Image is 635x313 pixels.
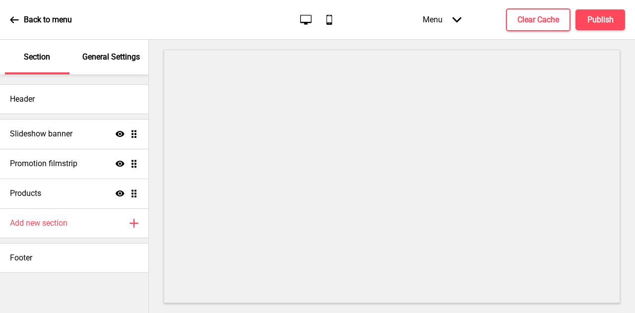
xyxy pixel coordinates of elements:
button: Clear Cache [506,8,571,31]
button: Publish [575,9,625,30]
h4: Clear Cache [517,14,559,25]
a: Back to menu [10,6,72,33]
h4: Add new section [10,218,67,229]
div: Menu [413,5,471,34]
p: Back to menu [24,14,72,25]
h4: Footer [10,252,32,263]
p: General Settings [82,52,140,63]
p: Section [24,52,50,63]
h4: Slideshow banner [10,128,72,139]
h4: Promotion filmstrip [10,158,77,169]
h4: Products [10,188,41,199]
h4: Publish [587,14,614,25]
h4: Header [10,94,35,105]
